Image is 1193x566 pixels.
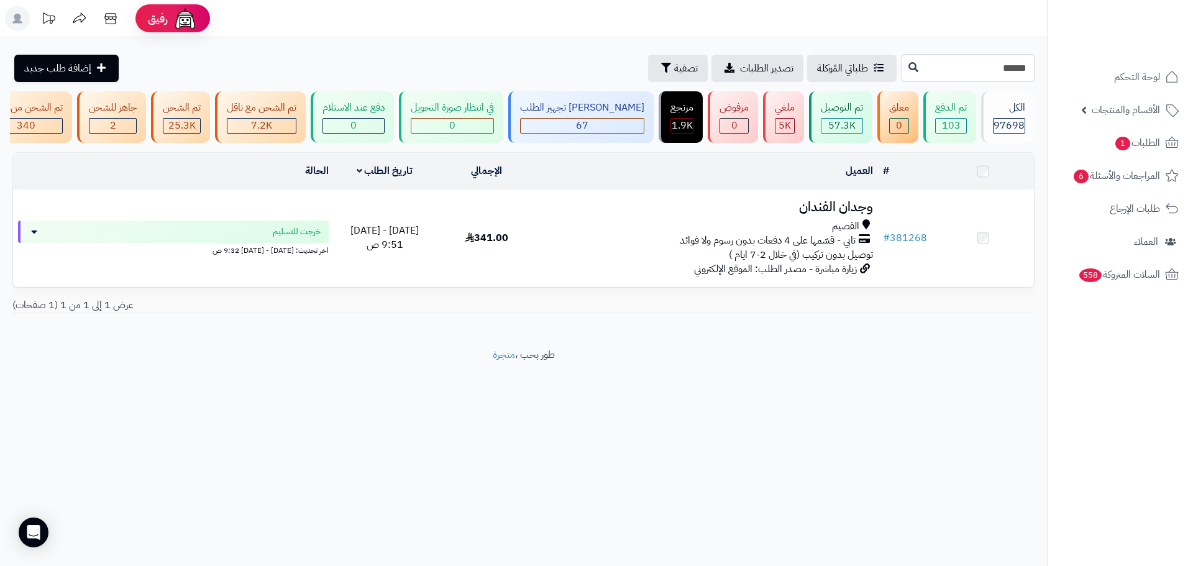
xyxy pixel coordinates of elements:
[411,101,494,115] div: في انتظار صورة التحويل
[817,61,868,76] span: طلباتي المُوكلة
[993,101,1025,115] div: الكل
[1055,128,1186,158] a: الطلبات1
[821,101,863,115] div: تم التوصيل
[807,91,875,143] a: تم التوصيل 57.3K
[1055,194,1186,224] a: طلبات الإرجاع
[1055,260,1186,290] a: السلات المتروكة558
[1108,14,1181,40] img: logo-2.png
[761,91,807,143] a: ملغي 5K
[731,118,738,133] span: 0
[740,61,793,76] span: تصدير الطلبات
[1055,227,1186,257] a: العملاء
[1134,233,1158,250] span: العملاء
[656,91,705,143] a: مرتجع 1.9K
[89,119,136,133] div: 2
[828,118,856,133] span: 57.3K
[227,119,296,133] div: 7222
[846,163,873,178] a: العميل
[807,55,897,82] a: طلباتي المُوكلة
[149,91,213,143] a: تم الشحن 25.3K
[411,119,493,133] div: 0
[173,6,198,31] img: ai-face.png
[273,226,321,238] span: خرجت للتسليم
[471,163,502,178] a: الإجمالي
[308,91,396,143] a: دفع عند الاستلام 0
[883,231,927,245] a: #381268
[694,262,857,276] span: زيارة مباشرة - مصدر الطلب: الموقع الإلكتروني
[465,231,508,245] span: 341.00
[979,91,1037,143] a: الكل97698
[576,118,588,133] span: 67
[821,119,862,133] div: 57256
[110,118,116,133] span: 2
[213,91,308,143] a: تم الشحن مع ناقل 7.2K
[3,298,524,313] div: عرض 1 إلى 1 من 1 (1 صفحات)
[994,118,1025,133] span: 97698
[921,91,979,143] a: تم الدفع 103
[19,518,48,547] div: Open Intercom Messenger
[1055,62,1186,92] a: لوحة التحكم
[520,101,644,115] div: [PERSON_NAME] تجهيز الطلب
[883,163,889,178] a: #
[680,234,856,248] span: تابي - قسّمها على 4 دفعات بدون رسوم ولا فوائد
[506,91,656,143] a: [PERSON_NAME] تجهيز الطلب 67
[779,118,791,133] span: 5K
[521,119,644,133] div: 67
[671,119,693,133] div: 1856
[17,118,35,133] span: 340
[1092,101,1160,119] span: الأقسام والمنتجات
[350,223,419,252] span: [DATE] - [DATE] 9:51 ص
[1114,68,1160,86] span: لوحة التحكم
[322,101,385,115] div: دفع عند الاستلام
[148,11,168,26] span: رفيق
[18,243,329,256] div: اخر تحديث: [DATE] - [DATE] 9:32 ص
[936,119,966,133] div: 103
[883,231,890,245] span: #
[670,101,693,115] div: مرتجع
[705,91,761,143] a: مرفوض 0
[775,101,795,115] div: ملغي
[674,61,698,76] span: تصفية
[672,118,693,133] span: 1.9K
[350,118,357,133] span: 0
[33,6,64,34] a: تحديثات المنصة
[543,200,873,214] h3: وجدان الفندان
[75,91,149,143] a: جاهز للشحن 2
[89,101,137,115] div: جاهز للشحن
[163,119,200,133] div: 25321
[1115,136,1131,151] span: 1
[251,118,272,133] span: 7.2K
[24,61,91,76] span: إضافة طلب جديد
[896,118,902,133] span: 0
[875,91,921,143] a: معلق 0
[711,55,803,82] a: تصدير الطلبات
[1110,200,1160,217] span: طلبات الإرجاع
[493,347,515,362] a: متجرة
[889,101,909,115] div: معلق
[775,119,794,133] div: 5016
[357,163,413,178] a: تاريخ الطلب
[1078,266,1160,283] span: السلات المتروكة
[1055,161,1186,191] a: المراجعات والأسئلة6
[323,119,384,133] div: 0
[396,91,506,143] a: في انتظار صورة التحويل 0
[648,55,708,82] button: تصفية
[720,101,749,115] div: مرفوض
[832,219,859,234] span: القصيم
[729,247,873,262] span: توصيل بدون تركيب (في خلال 2-7 ايام )
[935,101,967,115] div: تم الدفع
[163,101,201,115] div: تم الشحن
[1072,167,1160,185] span: المراجعات والأسئلة
[942,118,961,133] span: 103
[1073,169,1089,184] span: 6
[227,101,296,115] div: تم الشحن مع ناقل
[305,163,329,178] a: الحالة
[14,55,119,82] a: إضافة طلب جديد
[890,119,908,133] div: 0
[1078,268,1102,283] span: 558
[720,119,748,133] div: 0
[168,118,196,133] span: 25.3K
[449,118,455,133] span: 0
[1114,134,1160,152] span: الطلبات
